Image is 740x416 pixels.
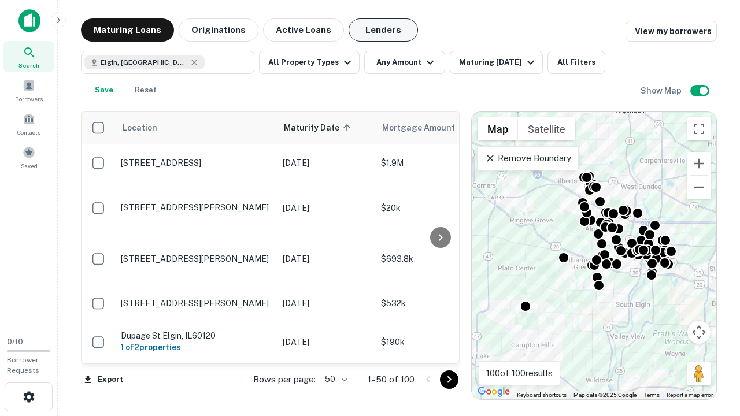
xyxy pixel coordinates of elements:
[101,57,187,68] span: Elgin, [GEOGRAPHIC_DATA], [GEOGRAPHIC_DATA]
[382,121,470,135] span: Mortgage Amount
[283,252,369,265] p: [DATE]
[626,21,717,42] a: View my borrowers
[381,297,497,310] p: $532k
[283,202,369,214] p: [DATE]
[667,392,713,398] a: Report a map error
[517,391,567,399] button: Keyboard shortcuts
[375,112,502,144] th: Mortgage Amount
[518,117,575,140] button: Show satellite imagery
[3,108,54,139] a: Contacts
[682,324,740,379] iframe: Chat Widget
[381,336,497,348] p: $190k
[687,176,711,199] button: Zoom out
[641,84,683,97] h6: Show Map
[364,51,445,74] button: Any Amount
[381,252,497,265] p: $693.8k
[284,121,354,135] span: Maturity Date
[121,254,271,264] p: [STREET_ADDRESS][PERSON_NAME]
[573,392,637,398] span: Map data ©2025 Google
[459,55,538,69] div: Maturing [DATE]
[121,158,271,168] p: [STREET_ADDRESS]
[7,356,39,374] span: Borrower Requests
[7,337,23,346] span: 0 / 10
[381,202,497,214] p: $20k
[127,79,164,102] button: Reset
[368,373,415,387] p: 1–50 of 100
[283,297,369,310] p: [DATE]
[81,371,126,388] button: Export
[3,75,54,106] a: Borrowers
[283,336,369,348] p: [DATE]
[277,112,375,144] th: Maturity Date
[475,384,513,399] img: Google
[643,392,660,398] a: Terms (opens in new tab)
[15,94,43,103] span: Borrowers
[484,151,571,165] p: Remove Boundary
[122,121,157,135] span: Location
[253,373,316,387] p: Rows per page:
[381,157,497,169] p: $1.9M
[115,112,277,144] th: Location
[687,321,711,344] button: Map camera controls
[21,161,38,170] span: Saved
[86,79,123,102] button: Save your search to get updates of matches that match your search criteria.
[121,202,271,213] p: [STREET_ADDRESS][PERSON_NAME]
[440,370,458,389] button: Go to next page
[478,117,518,140] button: Show street map
[121,298,271,309] p: [STREET_ADDRESS][PERSON_NAME]
[320,371,349,388] div: 50
[475,384,513,399] a: Open this area in Google Maps (opens a new window)
[18,61,39,70] span: Search
[349,18,418,42] button: Lenders
[263,18,344,42] button: Active Loans
[179,18,258,42] button: Originations
[81,18,174,42] button: Maturing Loans
[3,41,54,72] a: Search
[18,9,40,32] img: capitalize-icon.png
[687,117,711,140] button: Toggle fullscreen view
[283,157,369,169] p: [DATE]
[486,366,553,380] p: 100 of 100 results
[687,152,711,175] button: Zoom in
[259,51,360,74] button: All Property Types
[121,330,271,341] p: Dupage St Elgin, IL60120
[17,128,40,137] span: Contacts
[472,112,716,399] div: 0 0
[547,51,605,74] button: All Filters
[121,341,271,354] h6: 1 of 2 properties
[450,51,543,74] button: Maturing [DATE]
[3,142,54,173] a: Saved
